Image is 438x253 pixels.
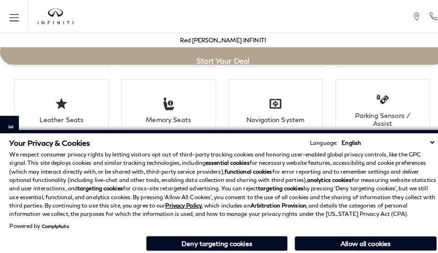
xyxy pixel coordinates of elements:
[302,173,345,180] strong: analytics cookies
[143,232,283,247] button: Deny targeting cookies
[177,36,261,43] a: Red [PERSON_NAME] INFINITI
[342,110,409,125] div: Parking Sensors / Assist
[9,219,68,225] div: Powered by
[76,182,121,188] strong: targeting cookies
[290,232,429,246] button: Allow all cookies
[220,165,267,172] strong: functional cookies
[37,8,72,24] a: infiniti
[193,55,245,64] span: Start Your Deal
[9,136,89,144] span: Your Privacy & Cookies
[37,8,72,24] img: INFINITI
[27,114,94,122] div: Leather Seats
[41,219,68,225] a: ComplyAuto
[237,114,304,122] div: Navigation System
[132,114,199,122] div: Memory Seats
[9,148,429,214] p: We respect consumer privacy rights by letting visitors opt out of third-party tracking cookies an...
[304,137,331,143] div: Language:
[246,198,301,205] strong: Arbitration Provision
[202,156,245,163] strong: essential cookies
[162,198,198,205] a: Privacy Policy
[253,182,298,188] strong: targeting cookies
[333,136,429,144] select: Language Select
